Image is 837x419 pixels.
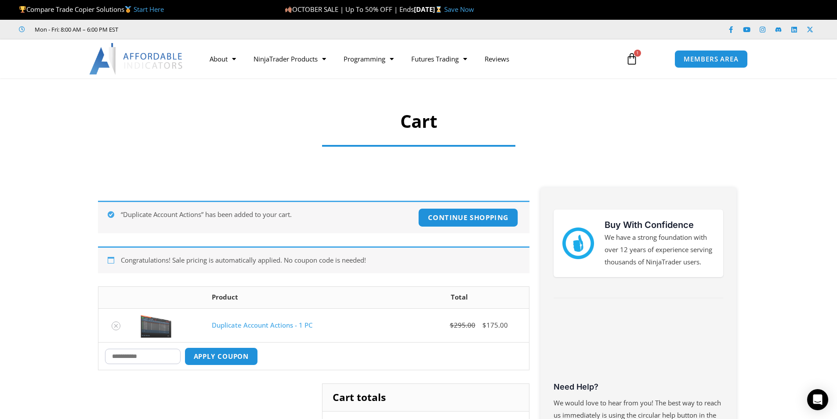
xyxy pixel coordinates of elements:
a: Futures Trading [402,49,476,69]
a: 1 [612,46,651,72]
a: About [201,49,245,69]
span: Mon - Fri: 8:00 AM – 6:00 PM EST [33,24,118,35]
img: Screenshot 2024-08-26 15414455555 | Affordable Indicators – NinjaTrader [141,313,171,338]
a: Programming [335,49,402,69]
img: 🥇 [125,6,131,13]
h3: Buy With Confidence [605,218,714,231]
button: Apply coupon [185,347,258,365]
span: MEMBERS AREA [684,56,739,62]
iframe: Customer reviews powered by Trustpilot [130,25,262,34]
a: Remove Duplicate Account Actions - 1 PC from cart [112,321,120,330]
span: 1 [634,50,641,57]
div: Open Intercom Messenger [807,389,828,410]
span: $ [482,321,486,329]
th: Product [205,287,390,308]
a: Continue shopping [418,208,518,227]
span: OCTOBER SALE | Up To 50% OFF | Ends [285,5,414,14]
img: LogoAI | Affordable Indicators – NinjaTrader [89,43,184,75]
span: Compare Trade Copier Solutions [19,5,164,14]
div: “Duplicate Account Actions” has been added to your cart. [98,201,529,233]
th: Total [390,287,529,308]
img: 🍂 [285,6,292,13]
bdi: 175.00 [482,321,508,329]
div: Congratulations! Sale pricing is automatically applied. No coupon code is needed! [98,246,529,273]
a: Start Here [134,5,164,14]
a: MEMBERS AREA [674,50,748,68]
p: We have a strong foundation with over 12 years of experience serving thousands of NinjaTrader users. [605,231,714,268]
a: Reviews [476,49,518,69]
a: NinjaTrader Products [245,49,335,69]
span: $ [450,321,454,329]
iframe: Customer reviews powered by Trustpilot [554,314,723,379]
strong: [DATE] [414,5,444,14]
a: Save Now [444,5,474,14]
img: ⌛ [435,6,442,13]
nav: Menu [201,49,616,69]
h2: Cart totals [322,384,529,411]
img: 🏆 [19,6,26,13]
bdi: 295.00 [450,321,475,329]
a: Duplicate Account Actions - 1 PC [212,321,312,329]
img: mark thumbs good 43913 | Affordable Indicators – NinjaTrader [562,228,594,259]
h1: Cart [127,109,710,134]
h3: Need Help? [554,382,723,392]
